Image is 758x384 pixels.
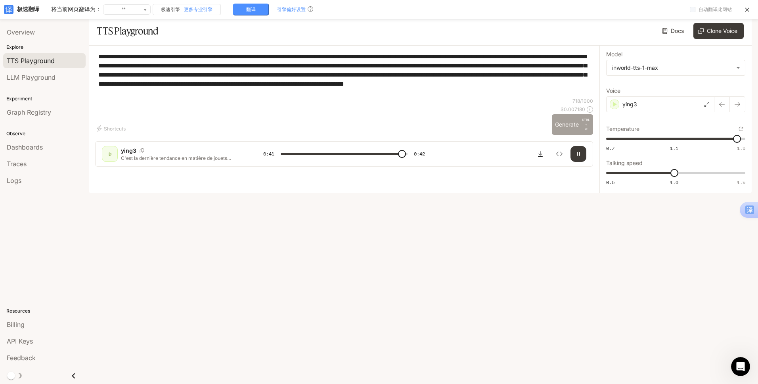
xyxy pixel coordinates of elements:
[606,126,639,132] p: Temperature
[103,148,116,160] div: D
[670,145,678,152] span: 1.1
[551,146,567,162] button: Inspect
[414,150,425,158] span: 0:42
[582,117,590,127] p: CTRL +
[606,145,614,152] span: 0.7
[582,117,590,132] p: ⏎
[606,160,643,166] p: Talking speed
[731,357,750,376] iframe: Intercom live chat
[95,122,129,135] button: Shortcuts
[552,114,593,135] button: GenerateCTRL +⏎
[693,23,744,39] button: Clone Voice
[97,23,158,39] h1: TTS Playground
[532,146,548,162] button: Download audio
[612,64,732,72] div: inworld-tts-1-max
[606,179,614,186] span: 0.5
[121,147,136,155] p: ying3
[136,148,147,153] button: Copy Voice ID
[606,88,620,94] p: Voice
[622,100,637,108] p: ying3
[263,150,274,158] span: 0:41
[660,23,687,39] a: Docs
[606,52,622,57] p: Model
[737,145,745,152] span: 1.5
[737,179,745,186] span: 1.5
[737,125,745,133] button: Reset to default
[121,155,244,161] p: C'est la dernière tendance en matière de jouets télécommandés. Comme vous pouvez le voir, ce peti...
[670,179,678,186] span: 1.0
[572,98,593,104] p: 718 / 1000
[561,106,585,113] p: $ 0.007180
[607,60,745,75] div: inworld-tts-1-max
